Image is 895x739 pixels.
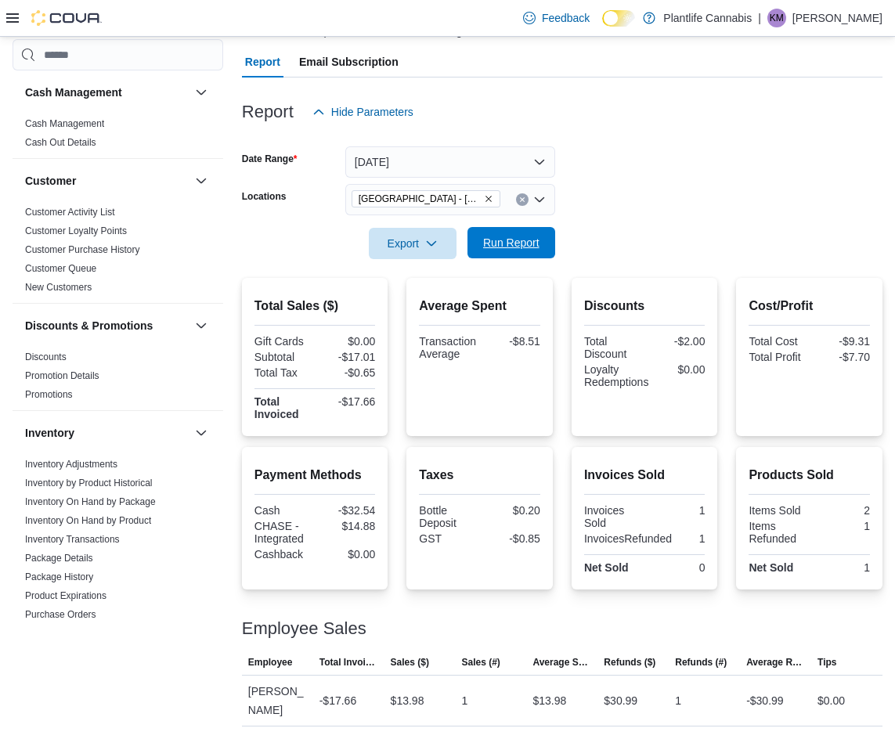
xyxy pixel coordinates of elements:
[25,370,99,381] a: Promotion Details
[648,561,705,574] div: 0
[770,9,784,27] span: KM
[25,244,140,255] a: Customer Purchase History
[25,318,189,333] button: Discounts & Promotions
[25,571,93,582] a: Package History
[813,561,870,574] div: 1
[25,243,140,256] span: Customer Purchase History
[25,173,76,189] h3: Customer
[25,496,156,508] span: Inventory On Hand by Package
[25,478,153,488] a: Inventory by Product Historical
[254,351,312,363] div: Subtotal
[254,366,312,379] div: Total Tax
[749,335,806,348] div: Total Cost
[25,281,92,294] span: New Customers
[483,504,540,517] div: $0.20
[749,520,806,545] div: Items Refunded
[254,335,312,348] div: Gift Cards
[746,656,805,669] span: Average Refund
[352,190,500,207] span: Edmonton - South Common
[248,656,293,669] span: Employee
[25,85,122,100] h3: Cash Management
[25,533,120,546] span: Inventory Transactions
[813,351,870,363] div: -$7.70
[25,590,106,601] a: Product Expirations
[13,114,223,158] div: Cash Management
[318,351,375,363] div: -$17.01
[25,552,93,564] span: Package Details
[604,656,655,669] span: Refunds ($)
[254,548,312,561] div: Cashback
[813,504,870,517] div: 2
[254,504,312,517] div: Cash
[254,395,299,420] strong: Total Invoiced
[319,691,356,710] div: -$17.66
[331,104,413,120] span: Hide Parameters
[242,103,294,121] h3: Report
[25,263,96,274] a: Customer Queue
[25,608,96,621] span: Purchase Orders
[25,85,189,100] button: Cash Management
[25,351,67,363] span: Discounts
[25,136,96,149] span: Cash Out Details
[25,553,93,564] a: Package Details
[306,96,420,128] button: Hide Parameters
[13,348,223,410] div: Discounts & Promotions
[192,171,211,190] button: Customer
[584,466,706,485] h2: Invoices Sold
[419,297,540,315] h2: Average Spent
[813,520,870,532] div: 1
[369,228,457,259] button: Export
[758,9,761,27] p: |
[749,504,806,517] div: Items Sold
[648,335,705,348] div: -$2.00
[584,504,641,529] div: Invoices Sold
[467,227,555,258] button: Run Report
[318,520,375,532] div: $14.88
[359,191,481,207] span: [GEOGRAPHIC_DATA] - [GEOGRAPHIC_DATA]
[483,532,540,545] div: -$0.85
[391,691,424,710] div: $13.98
[584,561,629,574] strong: Net Sold
[13,455,223,668] div: Inventory
[419,335,476,360] div: Transaction Average
[318,395,375,408] div: -$17.66
[484,194,493,204] button: Remove Edmonton - South Common from selection in this group
[817,691,845,710] div: $0.00
[25,282,92,293] a: New Customers
[25,117,104,130] span: Cash Management
[318,366,375,379] div: -$0.65
[675,691,681,710] div: 1
[648,504,705,517] div: 1
[678,532,705,545] div: 1
[25,589,106,602] span: Product Expirations
[318,548,375,561] div: $0.00
[517,2,596,34] a: Feedback
[532,691,566,710] div: $13.98
[318,335,375,348] div: $0.00
[813,335,870,348] div: -$9.31
[25,262,96,275] span: Customer Queue
[462,656,500,669] span: Sales (#)
[749,351,806,363] div: Total Profit
[584,335,641,360] div: Total Discount
[792,9,882,27] p: [PERSON_NAME]
[25,496,156,507] a: Inventory On Hand by Package
[245,46,280,78] span: Report
[749,297,870,315] h2: Cost/Profit
[817,656,836,669] span: Tips
[483,335,540,348] div: -$8.51
[299,46,399,78] span: Email Subscription
[655,363,705,376] div: $0.00
[483,235,540,251] span: Run Report
[25,137,96,148] a: Cash Out Details
[25,425,74,441] h3: Inventory
[516,193,529,206] button: Clear input
[419,532,476,545] div: GST
[25,477,153,489] span: Inventory by Product Historical
[604,691,637,710] div: $30.99
[25,388,73,401] span: Promotions
[25,515,151,526] a: Inventory On Hand by Product
[25,351,67,362] a: Discounts
[25,206,115,218] span: Customer Activity List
